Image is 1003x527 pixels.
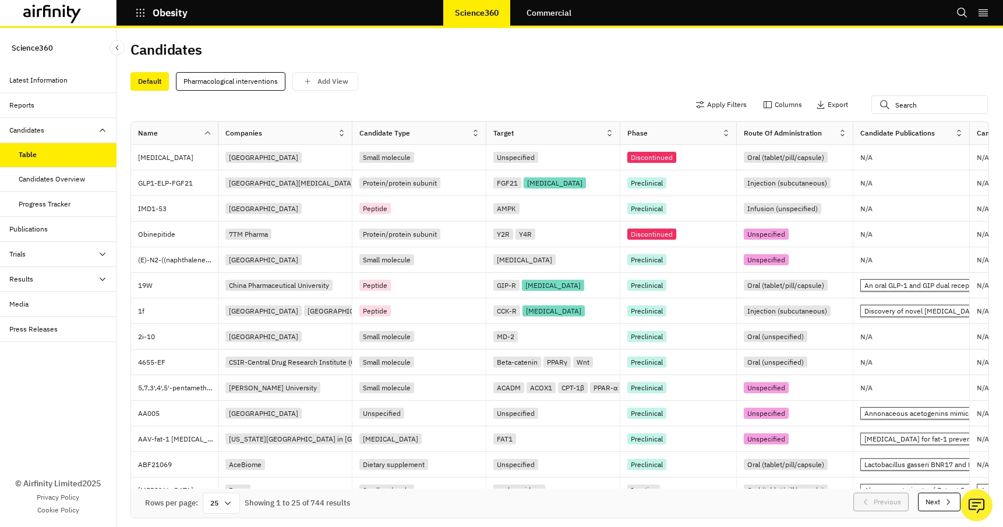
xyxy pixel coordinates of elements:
p: 19W [138,280,218,291]
div: Preclinical [627,357,666,368]
p: AA005 [138,408,218,419]
div: Preclinical [627,382,666,393]
div: [PERSON_NAME] University [225,382,320,393]
div: Preclinical [627,433,666,444]
p: N/A [860,384,873,391]
div: Oral (tablet/pill/capsule) [744,152,828,163]
div: Candidate Publications [860,128,935,138]
div: [GEOGRAPHIC_DATA] [304,305,380,316]
div: Results [9,274,33,284]
button: Columns [763,95,802,114]
button: Ask our analysts [960,489,993,521]
div: 7TM Pharma [225,229,271,240]
p: N/A [860,359,873,366]
button: Export [816,95,848,114]
div: MD-2 [493,331,518,342]
div: Candidate Type [359,128,410,138]
div: Route Of Administration [744,128,822,138]
div: [GEOGRAPHIC_DATA] [225,331,302,342]
div: [US_STATE][GEOGRAPHIC_DATA] in [GEOGRAPHIC_DATA][PERSON_NAME] [225,433,472,444]
div: Preclinical [627,459,666,470]
p: Obinepitide [138,229,218,240]
p: N/A [977,359,989,366]
div: [GEOGRAPHIC_DATA] [225,152,302,163]
p: © Airfinity Limited 2025 [15,478,101,490]
div: Discontinued [627,229,676,240]
div: Unspecified [493,152,538,163]
div: Preclinical [627,254,666,265]
div: ACADM [493,382,524,393]
div: PPARγ [543,357,571,368]
p: Science360 [12,37,53,59]
div: Reports [9,100,34,111]
div: PPAR-α [590,382,621,393]
p: N/A [977,231,989,238]
div: [GEOGRAPHIC_DATA] [225,203,302,214]
p: N/A [977,282,989,289]
div: Oral (tablet/pill/capsule) [744,485,828,496]
p: N/A [860,333,873,340]
a: Cookie Policy [37,505,79,515]
p: Export [828,101,848,109]
div: Progress Tracker [19,199,70,209]
div: [MEDICAL_DATA] [522,305,585,316]
div: Candidates [9,125,44,136]
p: 4655-EF [138,357,218,368]
div: Default [130,72,169,91]
button: Next [918,493,960,511]
div: [MEDICAL_DATA] [522,280,584,291]
div: Protein/protein subunit [359,177,440,188]
h2: Candidates [130,41,202,58]
div: Oral (unspecified) [744,357,807,368]
div: [GEOGRAPHIC_DATA][MEDICAL_DATA] [225,177,357,188]
div: Inactive [627,485,660,496]
p: IMD1-53 [138,203,218,215]
div: [GEOGRAPHIC_DATA] [225,305,302,316]
div: Peptide [359,203,391,214]
div: CSIR-Central Drug Research Institute (CSIR-CDRI) [225,357,391,368]
div: Peptide [359,280,391,291]
div: Y4R [515,229,535,240]
p: [MEDICAL_DATA] [138,152,218,163]
div: Press Releases [9,324,58,334]
div: Unspecified [744,433,789,444]
div: Injection (subcutaneous) [744,177,831,188]
div: Trials [9,249,26,259]
p: N/A [860,257,873,263]
div: China Pharmaceutical University [225,280,333,291]
p: 2i-10 [138,331,218,343]
div: Target [493,128,514,138]
div: Infusion (unspecified) [744,203,821,214]
div: Small molecule [359,254,414,265]
div: Unspecified [493,459,538,470]
p: AAV-fat-1 [MEDICAL_DATA] [138,433,218,445]
div: Dietary supplement [359,459,428,470]
div: Oral (unspecified) [744,331,807,342]
div: Showing 1 to 25 of 744 results [245,497,350,509]
p: N/A [860,205,873,212]
div: Media [9,299,29,309]
p: N/A [860,154,873,161]
button: Close Sidebar [110,40,125,55]
div: Unspecified [744,254,789,265]
div: Small molecule [359,357,414,368]
p: N/A [977,333,989,340]
div: Preclinical [627,177,666,188]
p: N/A [977,384,989,391]
div: Table [19,149,37,160]
div: Unspecified [493,408,538,419]
p: N/A [860,231,873,238]
input: Search [871,95,988,114]
div: [GEOGRAPHIC_DATA] [225,408,302,419]
div: Bayer [225,485,250,496]
p: GLP1-ELP-FGF21 [138,177,218,189]
p: N/A [977,257,989,263]
div: Preclinical [627,203,666,214]
div: Rows per page: [145,497,198,509]
div: [MEDICAL_DATA] [524,177,586,188]
div: FGF21 [493,177,521,188]
div: Preclinical [627,331,666,342]
div: Pharmacological interventions [176,72,285,91]
div: [MEDICAL_DATA] [359,433,422,444]
p: Obesity [153,8,188,18]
